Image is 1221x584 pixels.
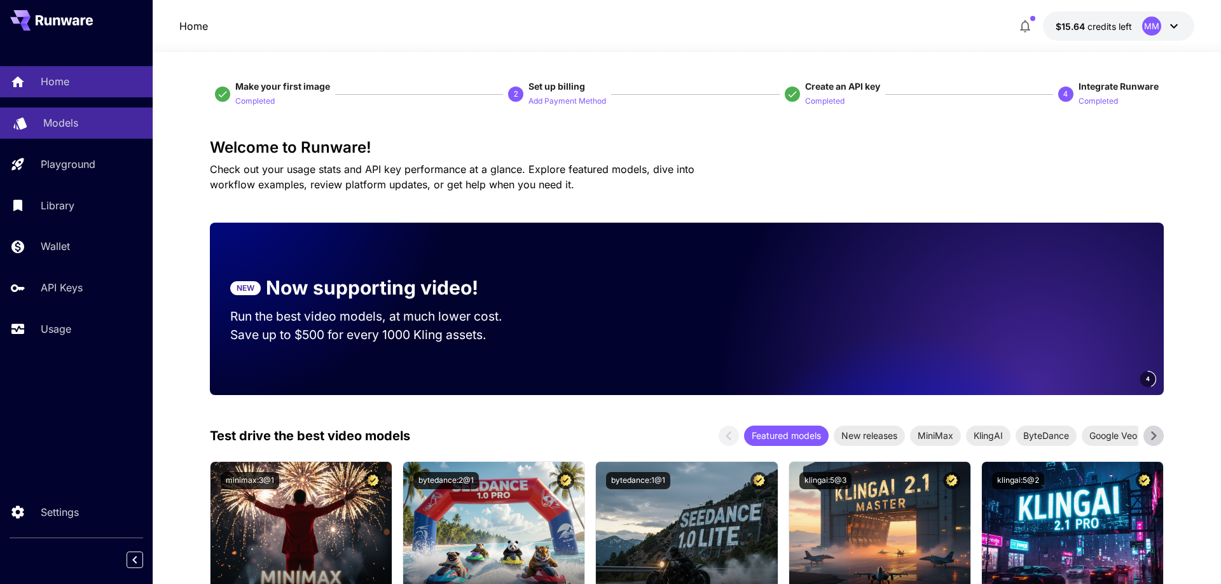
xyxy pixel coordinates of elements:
[210,163,694,191] span: Check out your usage stats and API key performance at a glance. Explore featured models, dive int...
[1056,21,1087,32] span: $15.64
[41,321,71,337] p: Usage
[179,18,208,34] nav: breadcrumb
[413,472,479,489] button: bytedance:2@1
[235,95,275,108] p: Completed
[744,429,829,442] span: Featured models
[127,552,143,568] button: Collapse sidebar
[1146,374,1150,384] span: 4
[230,326,527,344] p: Save up to $500 for every 1000 Kling assets.
[235,81,330,92] span: Make your first image
[528,93,606,108] button: Add Payment Method
[1016,426,1077,446] div: ByteDance
[943,472,960,489] button: Certified Model – Vetted for best performance and includes a commercial license.
[514,88,518,100] p: 2
[41,74,69,89] p: Home
[606,472,670,489] button: bytedance:1@1
[910,429,961,442] span: MiniMax
[966,429,1011,442] span: KlingAI
[1142,17,1161,36] div: MM
[266,274,478,302] p: Now supporting video!
[834,426,905,446] div: New releases
[528,95,606,108] p: Add Payment Method
[799,472,852,489] button: klingai:5@3
[179,18,208,34] a: Home
[834,429,905,442] span: New releases
[750,472,768,489] button: Certified Model – Vetted for best performance and includes a commercial license.
[41,280,83,295] p: API Keys
[41,239,70,254] p: Wallet
[230,307,527,326] p: Run the best video models, at much lower cost.
[1043,11,1194,41] button: $15.6445MM
[136,548,153,571] div: Collapse sidebar
[1016,429,1077,442] span: ByteDance
[43,115,78,130] p: Models
[1056,20,1132,33] div: $15.6445
[1063,88,1068,100] p: 4
[41,198,74,213] p: Library
[744,426,829,446] div: Featured models
[221,472,279,489] button: minimax:3@1
[966,426,1011,446] div: KlingAI
[1087,21,1132,32] span: credits left
[41,504,79,520] p: Settings
[910,426,961,446] div: MiniMax
[1082,429,1145,442] span: Google Veo
[805,93,845,108] button: Completed
[528,81,585,92] span: Set up billing
[1079,93,1118,108] button: Completed
[557,472,574,489] button: Certified Model – Vetted for best performance and includes a commercial license.
[1079,81,1159,92] span: Integrate Runware
[41,156,95,172] p: Playground
[1079,95,1118,108] p: Completed
[1082,426,1145,446] div: Google Veo
[364,472,382,489] button: Certified Model – Vetted for best performance and includes a commercial license.
[992,472,1044,489] button: klingai:5@2
[235,93,275,108] button: Completed
[237,282,254,294] p: NEW
[210,139,1164,156] h3: Welcome to Runware!
[1136,472,1153,489] button: Certified Model – Vetted for best performance and includes a commercial license.
[805,95,845,108] p: Completed
[805,81,880,92] span: Create an API key
[210,426,410,445] p: Test drive the best video models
